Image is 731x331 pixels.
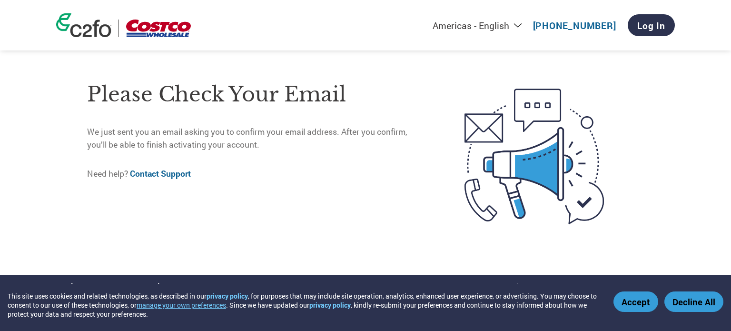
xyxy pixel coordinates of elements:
[309,301,351,310] a: privacy policy
[126,20,191,37] img: Costco
[87,79,425,110] h1: Please check your email
[664,291,723,312] button: Decline All
[447,281,675,291] p: © 2024 Pollen, Inc. All rights reserved / Pat. 10,817,932 and Pat. 11,100,477.
[138,281,166,291] a: Security
[103,281,124,291] a: Terms
[628,14,675,36] a: Log In
[613,291,658,312] button: Accept
[63,281,89,291] a: Privacy
[137,301,226,310] button: manage your own preferences
[8,291,600,319] div: This site uses cookies and related technologies, as described in our , for purposes that may incl...
[130,168,191,179] a: Contact Support
[56,13,111,37] img: c2fo logo
[207,291,248,301] a: privacy policy
[533,20,616,31] a: [PHONE_NUMBER]
[425,71,644,241] img: open-email
[87,168,425,180] p: Need help?
[87,126,425,151] p: We just sent you an email asking you to confirm your email address. After you confirm, you’ll be ...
